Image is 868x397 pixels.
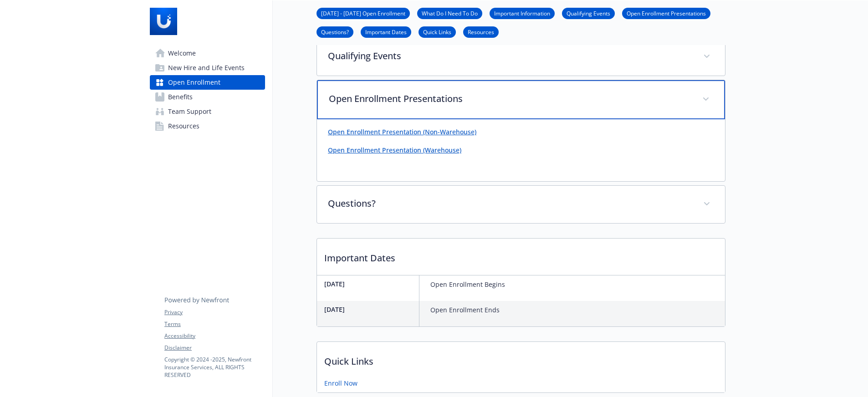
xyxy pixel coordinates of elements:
[417,9,482,17] a: What Do I Need To Do
[324,279,415,289] p: [DATE]
[168,119,199,133] span: Resources
[150,61,265,75] a: New Hire and Life Events
[168,75,220,90] span: Open Enrollment
[164,356,265,379] p: Copyright © 2024 - 2025 , Newfront Insurance Services, ALL RIGHTS RESERVED
[168,90,193,104] span: Benefits
[328,197,692,210] p: Questions?
[490,9,555,17] a: Important Information
[317,27,353,36] a: Questions?
[150,75,265,90] a: Open Enrollment
[328,146,461,154] a: Open Enrollment Presentation (Warehouse)
[317,186,725,223] div: Questions?
[164,332,265,340] a: Accessibility
[463,27,499,36] a: Resources
[361,27,411,36] a: Important Dates
[168,104,211,119] span: Team Support
[317,119,725,181] div: Open Enrollment Presentations
[430,279,505,290] p: Open Enrollment Begins
[317,342,725,376] p: Quick Links
[328,127,476,136] a: Open Enrollment Presentation (Non-Warehouse)
[164,320,265,328] a: Terms
[562,9,615,17] a: Qualifying Events
[168,61,245,75] span: New Hire and Life Events
[317,9,410,17] a: [DATE] - [DATE] Open Enrollment
[150,46,265,61] a: Welcome
[329,92,691,106] p: Open Enrollment Presentations
[324,378,357,388] a: Enroll Now
[150,104,265,119] a: Team Support
[317,239,725,272] p: Important Dates
[150,119,265,133] a: Resources
[168,46,196,61] span: Welcome
[164,344,265,352] a: Disclaimer
[150,90,265,104] a: Benefits
[430,305,500,316] p: Open Enrollment Ends
[317,80,725,119] div: Open Enrollment Presentations
[164,308,265,316] a: Privacy
[317,38,725,76] div: Qualifying Events
[328,49,692,63] p: Qualifying Events
[324,305,415,314] p: [DATE]
[419,27,456,36] a: Quick Links
[622,9,710,17] a: Open Enrollment Presentations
